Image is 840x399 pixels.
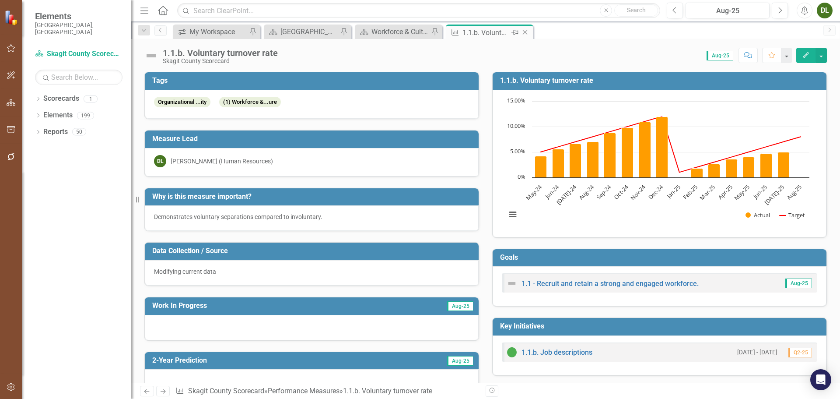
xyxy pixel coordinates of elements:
[266,26,338,37] a: [GEOGRAPHIC_DATA] Page
[144,49,158,63] img: Not Defined
[716,183,734,201] text: Apr-25
[521,279,699,288] a: 1.1 - Recruit and retain a strong and engaged workforce.
[43,94,79,104] a: Scorecards
[371,26,429,37] div: Workforce & Culture (KFA 1) Measure Dashboard
[507,122,525,130] text: 10.00%
[587,141,599,177] path: Aug-24, 7.05. Actual.
[778,152,790,177] path: Jul-25, 4.95. Actual.
[726,159,738,177] path: Apr-25, 3.56. Actual.
[521,348,592,357] a: 1.1.b. Job descriptions
[686,3,770,18] button: Aug-25
[171,157,273,166] div: [PERSON_NAME] (Human Resources)
[595,183,613,201] text: Sep-24
[743,157,755,177] path: May-25, 4.05. Actual.
[447,356,473,366] span: Aug-25
[780,211,805,219] button: Show Target
[163,58,278,64] div: Skagit County Scorecard
[189,26,247,37] div: My Workspace
[524,183,543,202] text: May-24
[175,26,247,37] a: My Workspace
[639,122,651,177] path: Nov-24, 10.87. Actual.
[500,254,822,261] h3: Goals
[219,97,281,108] span: (1) Workforce &...ure
[72,128,86,136] div: 50
[518,173,525,180] text: 0%
[462,27,509,38] div: 1.1.b. Voluntary turnover rate
[154,155,166,167] div: DL
[35,49,122,59] a: Skagit County Scorecard
[656,117,668,177] path: Dec-24, 11.94. Actual.
[760,153,772,177] path: Jun-25, 4.67. Actual.
[665,183,682,201] text: Jan-25
[280,26,338,37] div: [GEOGRAPHIC_DATA] Page
[268,387,339,395] a: Performance Measures
[152,135,474,143] h3: Measure Lead
[732,183,751,202] text: May-25
[555,183,578,206] text: [DATE]-24
[689,6,766,16] div: Aug-25
[43,110,73,120] a: Elements
[612,183,630,201] text: Oct-24
[507,347,517,357] img: On Target
[447,301,473,311] span: Aug-25
[4,10,20,25] img: ClearPoint Strategy
[154,97,210,108] span: Organizational ...ity
[622,127,633,177] path: Oct-24, 9.81. Actual.
[751,183,768,201] text: Jun-25
[763,183,786,206] text: [DATE]-25
[188,387,264,395] a: Skagit County Scorecard
[502,97,814,228] svg: Interactive chart
[577,183,595,201] text: Aug-24
[698,183,716,201] text: Mar-25
[510,147,525,155] text: 5.00%
[507,208,519,221] button: View chart menu, Chart
[817,3,833,18] button: DL
[788,348,812,357] span: Q2-25
[152,77,474,85] h3: Tags
[681,183,699,201] text: Feb-25
[553,149,564,177] path: Jun-24, 5.56. Actual.
[43,127,68,137] a: Reports
[810,369,831,390] div: Open Intercom Messenger
[627,7,646,14] span: Search
[152,357,366,364] h3: 2-Year Prediction
[152,302,366,310] h3: Work In Progress
[177,3,660,18] input: Search ClearPoint...
[152,247,474,255] h3: Data Collection / Source
[691,168,703,177] path: Feb-25, 1.79. Actual.
[708,164,720,177] path: Mar-25, 2.62. Actual.
[535,101,801,178] g: Actual, series 1 of 2. Bar series with 16 bars.
[629,183,647,201] text: Nov-24
[154,212,469,221] div: Demonstrates voluntary separations compared to involuntary.
[500,322,822,330] h3: Key Initiatives
[570,144,581,177] path: Jul-24, 6.61. Actual.
[175,386,479,396] div: » »
[35,70,122,85] input: Search Below...
[543,183,561,201] text: Jun-24
[163,48,278,58] div: 1.1.b. Voluntary turnover rate
[604,133,616,177] path: Sep-24, 8.74. Actual.
[500,77,822,85] h3: 1.1.b. Voluntary turnover rate
[502,97,817,228] div: Chart. Highcharts interactive chart.
[614,4,658,17] button: Search
[35,21,122,36] small: [GEOGRAPHIC_DATA], [GEOGRAPHIC_DATA]
[357,26,429,37] a: Workforce & Culture (KFA 1) Measure Dashboard
[35,11,122,21] span: Elements
[745,211,770,219] button: Show Actual
[154,267,469,276] div: Modifying current data
[785,183,803,201] text: Aug-25
[152,193,474,201] h3: Why is this measure important?
[535,156,547,177] path: May-24, 4.22. Actual.
[343,387,432,395] div: 1.1.b. Voluntary turnover rate
[785,279,812,288] span: Aug-25
[507,278,517,289] img: Not Defined
[737,348,777,357] small: [DATE] - [DATE]
[77,112,94,119] div: 199
[84,95,98,102] div: 1
[647,183,665,201] text: Dec-24
[507,96,525,104] text: 15.00%
[707,51,733,60] span: Aug-25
